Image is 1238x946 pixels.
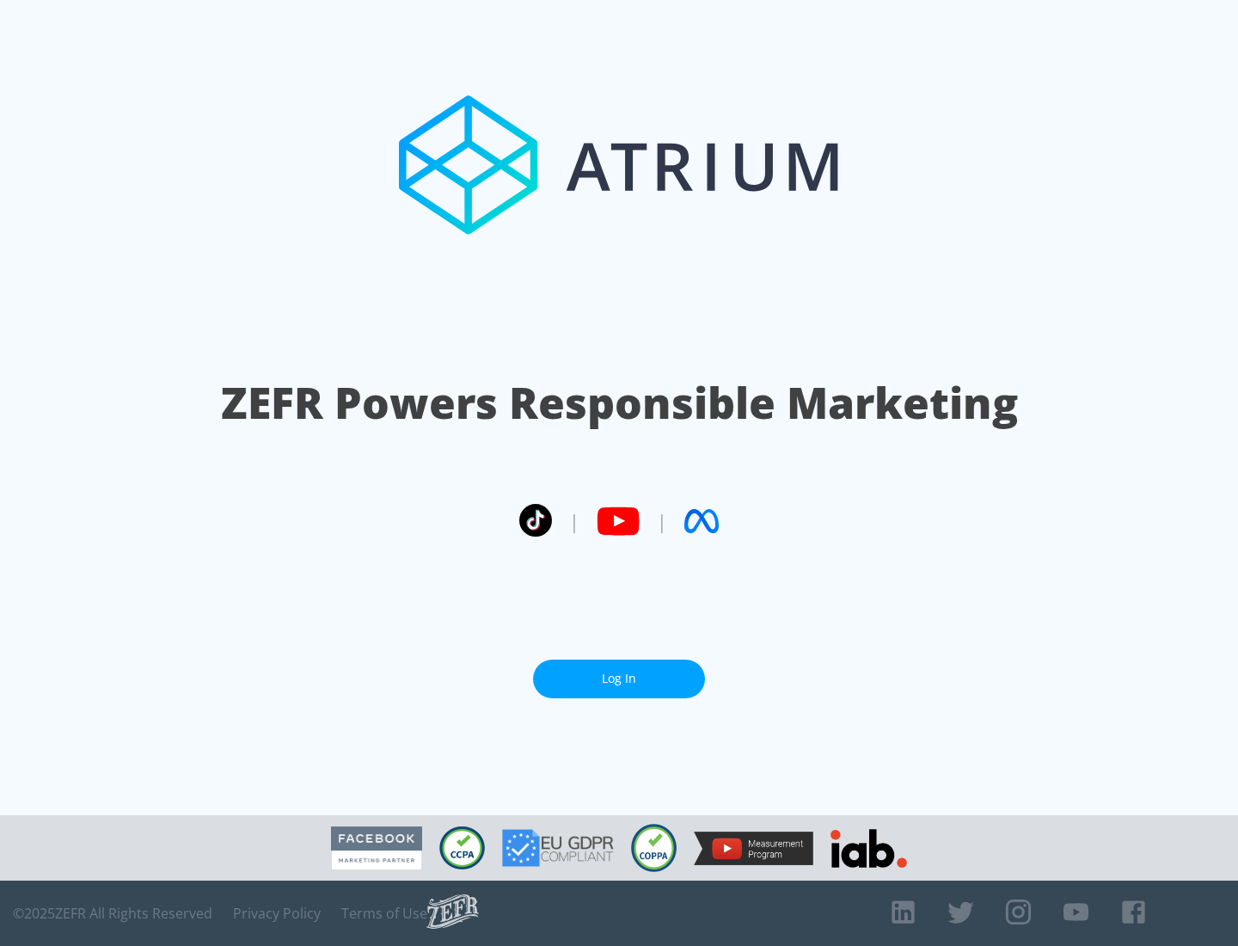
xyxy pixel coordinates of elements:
span: | [657,508,667,534]
img: YouTube Measurement Program [694,832,813,865]
a: Log In [533,660,705,698]
img: Facebook Marketing Partner [331,826,422,870]
img: GDPR Compliant [502,829,614,867]
span: © 2025 ZEFR All Rights Reserved [13,905,212,922]
h1: ZEFR Powers Responsible Marketing [221,373,1018,433]
span: | [569,508,579,534]
img: IAB [830,829,907,868]
img: CCPA Compliant [439,826,485,869]
a: Privacy Policy [233,905,321,922]
img: COPPA Compliant [631,824,677,872]
a: Terms of Use [341,905,427,922]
